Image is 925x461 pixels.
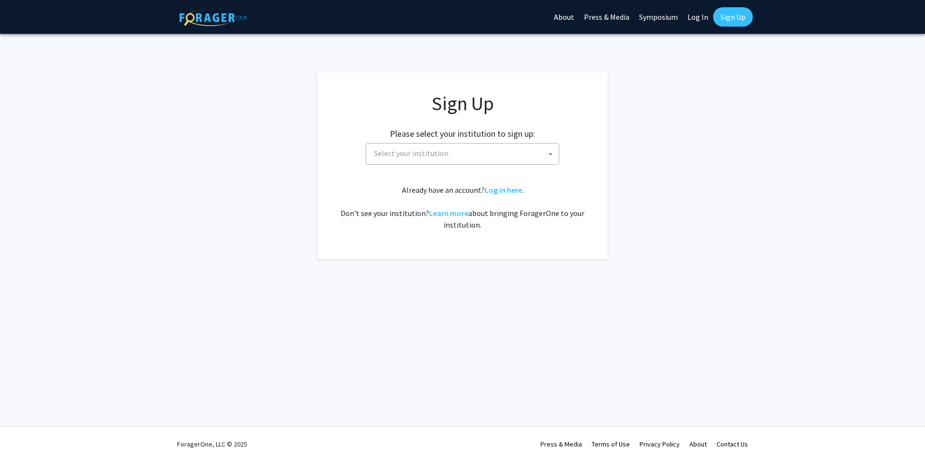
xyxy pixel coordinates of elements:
[337,184,588,230] div: Already have an account? . Don't see your institution? about bringing ForagerOne to your institut...
[390,129,535,139] h2: Please select your institution to sign up:
[370,144,559,163] span: Select your institution
[429,208,468,218] a: Learn more about bringing ForagerOne to your institution
[374,148,448,158] span: Select your institution
[640,440,680,448] a: Privacy Policy
[485,185,522,195] a: Log in here
[713,7,753,27] a: Sign Up
[177,427,247,461] div: ForagerOne, LLC © 2025
[179,9,247,26] img: ForagerOne Logo
[366,143,559,165] span: Select your institution
[592,440,630,448] a: Terms of Use
[716,440,748,448] a: Contact Us
[337,92,588,115] h1: Sign Up
[689,440,707,448] a: About
[540,440,582,448] a: Press & Media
